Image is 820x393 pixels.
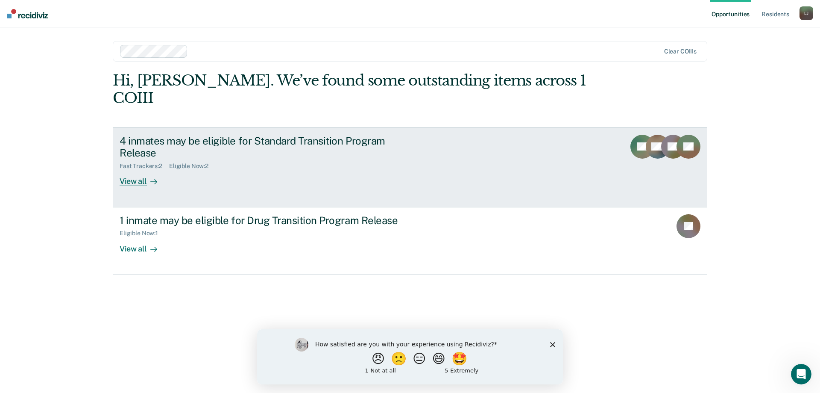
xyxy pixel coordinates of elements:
[169,163,215,170] div: Eligible Now : 2
[120,135,419,160] div: 4 inmates may be eligible for Standard Transition Program Release
[120,214,419,227] div: 1 inmate may be eligible for Drug Transition Program Release
[799,6,813,20] button: LJ
[113,127,707,207] a: 4 inmates may be eligible for Standard Transition Program ReleaseFast Trackers:2Eligible Now:2Vie...
[791,364,811,384] iframe: Intercom live chat
[799,6,813,20] div: L J
[113,72,589,107] div: Hi, [PERSON_NAME]. We’ve found some outstanding items across 1 COIII
[120,230,165,237] div: Eligible Now : 1
[120,163,169,170] div: Fast Trackers : 2
[7,9,48,18] img: Recidiviz
[120,170,167,186] div: View all
[120,237,167,254] div: View all
[257,329,563,384] iframe: Survey by Kim from Recidiviz
[664,48,697,55] div: Clear COIIIs
[113,207,707,275] a: 1 inmate may be eligible for Drug Transition Program ReleaseEligible Now:1View all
